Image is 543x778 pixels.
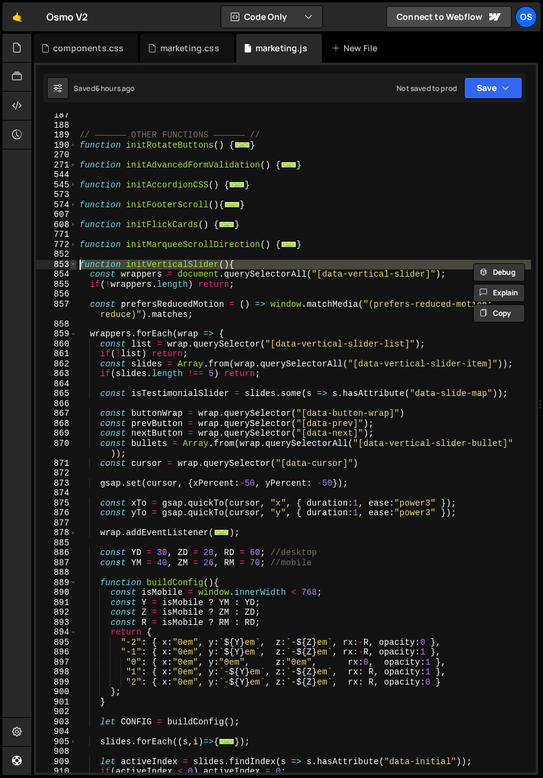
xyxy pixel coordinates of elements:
button: Copy [473,304,525,322]
div: 574 [36,200,77,210]
div: 870 [36,439,77,459]
div: 858 [36,319,77,330]
div: 902 [36,707,77,717]
div: 899 [36,677,77,688]
button: Save [464,77,523,99]
div: 863 [36,369,77,379]
div: 891 [36,598,77,608]
div: 854 [36,269,77,280]
div: 894 [36,627,77,638]
div: Osmo V2 [46,10,88,24]
div: 901 [36,697,77,707]
span: ... [281,161,297,168]
div: 855 [36,280,77,290]
button: Code Only [221,6,322,28]
span: ... [219,738,234,744]
div: New File [331,42,382,54]
div: 890 [36,588,77,598]
span: ... [214,529,230,536]
div: 607 [36,210,77,220]
div: 889 [36,578,77,588]
a: 🤙 [2,2,32,31]
div: 271 [36,160,77,171]
div: 857 [36,300,77,319]
div: 864 [36,379,77,389]
div: 869 [36,428,77,439]
button: Explain [473,284,525,302]
div: 573 [36,190,77,200]
div: 888 [36,568,77,578]
div: 892 [36,607,77,618]
div: 860 [36,339,77,350]
div: 893 [36,618,77,628]
div: 900 [36,687,77,697]
div: 187 [36,110,77,121]
a: Connect to Webflow [386,6,512,28]
div: 862 [36,359,77,369]
div: 771 [36,230,77,240]
a: Os [515,6,537,28]
div: 875 [36,498,77,509]
div: 908 [36,747,77,757]
div: 871 [36,459,77,469]
div: 189 [36,130,77,140]
div: 6 hours ago [95,83,135,93]
div: 896 [36,647,77,657]
span: ... [234,141,250,148]
div: 545 [36,180,77,190]
div: 874 [36,488,77,498]
div: 859 [36,329,77,339]
div: 872 [36,468,77,478]
div: 905 [36,737,77,747]
div: 873 [36,478,77,489]
button: Debug [473,263,525,281]
div: marketing.js [256,42,307,54]
div: 866 [36,399,77,409]
div: 852 [36,249,77,260]
div: 861 [36,349,77,359]
span: ... [224,201,240,207]
div: 865 [36,389,77,399]
div: 903 [36,717,77,727]
div: 910 [36,767,77,777]
div: Saved [74,83,135,93]
div: 188 [36,121,77,131]
div: components.css [53,42,124,54]
span: ... [219,221,234,227]
div: 897 [36,657,77,668]
div: 898 [36,667,77,677]
span: ... [229,181,245,187]
div: 876 [36,508,77,518]
div: 909 [36,757,77,767]
div: 887 [36,558,77,568]
div: 544 [36,170,77,180]
div: 904 [36,727,77,737]
div: 867 [36,409,77,419]
div: Not saved to prod [397,83,457,93]
div: 877 [36,518,77,529]
div: 868 [36,419,77,429]
span: ... [281,240,297,247]
div: 885 [36,538,77,548]
div: 853 [36,260,77,270]
div: 190 [36,140,77,151]
div: 878 [36,528,77,538]
div: 608 [36,220,77,230]
div: 270 [36,150,77,160]
div: 886 [36,548,77,558]
div: 895 [36,638,77,648]
div: 856 [36,289,77,300]
div: marketing.css [160,42,219,54]
div: 772 [36,240,77,250]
